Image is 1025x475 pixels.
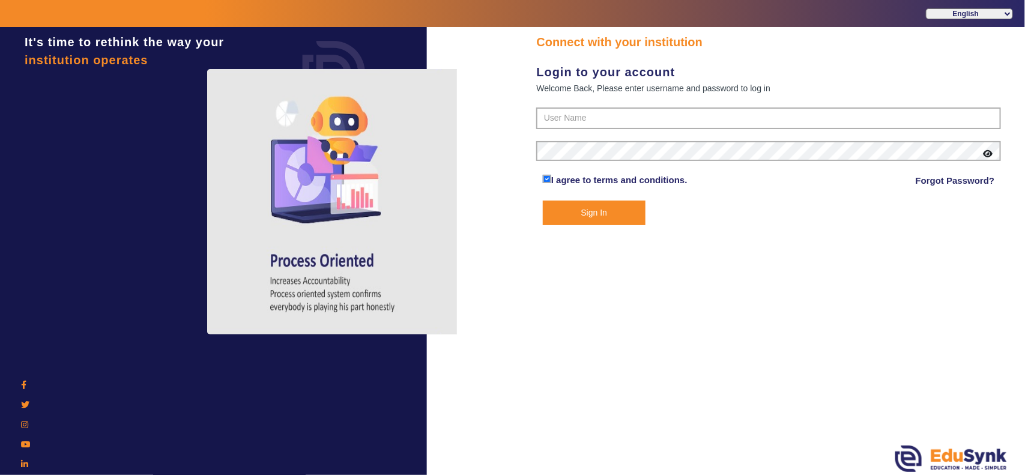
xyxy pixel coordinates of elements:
[536,63,1001,81] div: Login to your account
[25,35,224,49] span: It's time to rethink the way your
[207,69,459,334] img: login4.png
[289,27,379,117] img: login.png
[916,174,995,188] a: Forgot Password?
[551,175,688,185] a: I agree to terms and conditions.
[536,33,1001,51] div: Connect with your institution
[25,53,148,67] span: institution operates
[895,446,1007,472] img: edusynk.png
[536,107,1001,129] input: User Name
[543,201,646,225] button: Sign In
[536,81,1001,95] div: Welcome Back, Please enter username and password to log in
